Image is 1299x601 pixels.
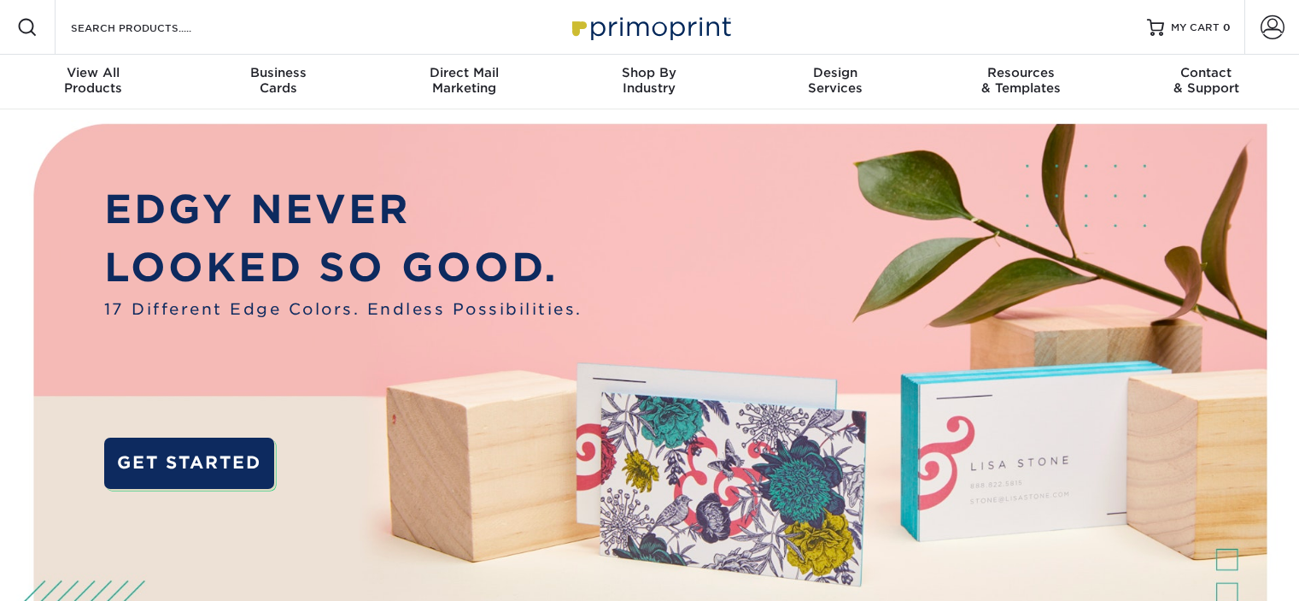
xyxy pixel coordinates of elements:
[1223,21,1231,33] span: 0
[1114,65,1299,96] div: & Support
[185,55,371,109] a: BusinessCards
[742,65,927,80] span: Design
[557,55,742,109] a: Shop ByIndustry
[372,65,557,80] span: Direct Mail
[104,180,582,239] p: EDGY NEVER
[557,65,742,80] span: Shop By
[557,65,742,96] div: Industry
[742,65,927,96] div: Services
[372,65,557,96] div: Marketing
[1171,21,1220,35] span: MY CART
[104,239,582,297] p: LOOKED SO GOOD.
[104,298,582,321] span: 17 Different Edge Colors. Endless Possibilities.
[185,65,371,80] span: Business
[372,55,557,109] a: Direct MailMarketing
[104,438,274,489] a: GET STARTED
[927,65,1113,80] span: Resources
[1114,65,1299,80] span: Contact
[185,65,371,96] div: Cards
[565,9,735,45] img: Primoprint
[1114,55,1299,109] a: Contact& Support
[69,17,236,38] input: SEARCH PRODUCTS.....
[742,55,927,109] a: DesignServices
[927,55,1113,109] a: Resources& Templates
[927,65,1113,96] div: & Templates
